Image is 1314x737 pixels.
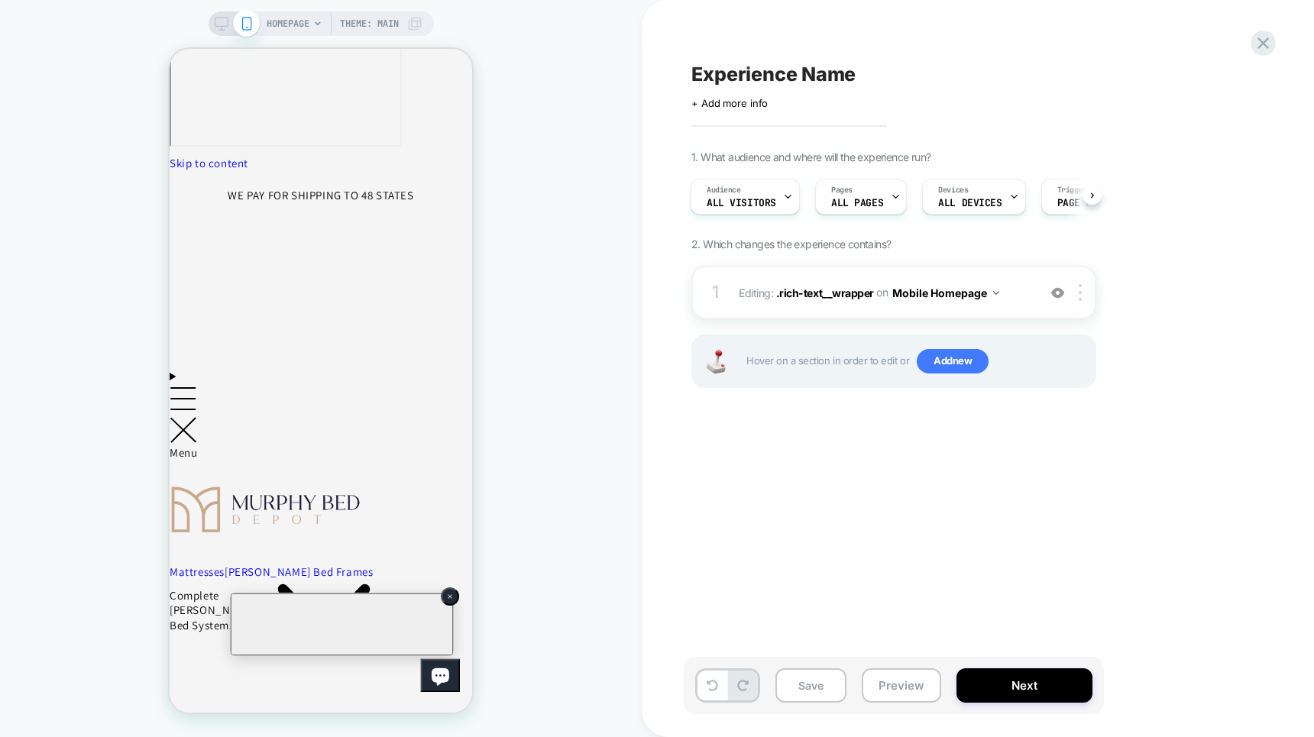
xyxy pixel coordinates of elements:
[701,350,731,373] img: Joystick
[691,150,930,163] span: 1. What audience and where will the experience run?
[1057,198,1109,208] span: Page Load
[746,349,1087,373] span: Hover on a section in order to edit or
[55,516,203,531] span: [PERSON_NAME] Bed Frames
[691,63,856,86] span: Experience Name
[917,349,989,373] span: Add new
[776,286,874,299] span: .rich-text__wrapper
[707,185,741,196] span: Audience
[691,238,891,251] span: 2. Which changes the experience contains?
[739,282,1030,304] span: Editing :
[267,11,309,36] span: HOMEPAGE
[993,291,999,295] img: down arrow
[1057,185,1087,196] span: Trigger
[938,185,968,196] span: Devices
[708,277,723,308] div: 1
[892,282,999,304] button: Mobile Homepage
[55,516,203,531] a: Murphy Bed Frames
[831,185,853,196] span: Pages
[707,198,776,208] span: All Visitors
[691,97,768,109] span: + Add more info
[775,668,846,703] button: Save
[1079,284,1082,301] img: close
[340,11,399,36] span: Theme: MAIN
[1051,286,1064,299] img: crossed eye
[876,283,888,302] span: on
[938,198,1002,208] span: ALL DEVICES
[956,668,1092,703] button: Next
[831,198,883,208] span: ALL PAGES
[862,668,941,703] button: Preview
[58,136,244,157] p: WE PAY FOR SHIPPING TO 48 STATES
